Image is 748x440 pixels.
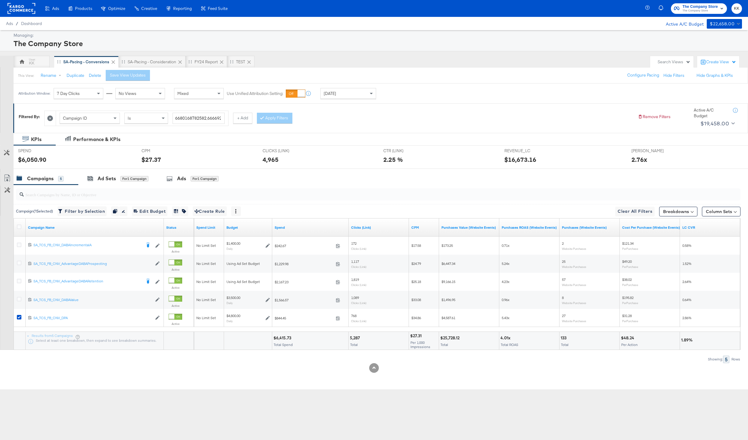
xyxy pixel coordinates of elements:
button: Column Sets [702,207,740,216]
span: $2,167.23 [275,280,333,284]
span: $9,166.15 [441,279,455,284]
span: $33.08 [411,297,421,302]
span: [DATE] [324,91,336,96]
span: No Views [119,91,136,96]
sub: Daily [226,247,233,250]
span: Filter by Selection [59,208,105,215]
span: 8 [562,295,564,300]
sub: Per Purchase [622,301,638,305]
sub: Daily [226,319,233,323]
span: 2 [562,241,564,246]
span: No Limit Set [196,243,216,248]
a: Shows the current state of your Ad Campaign. [166,225,192,230]
button: KK [731,3,742,14]
div: 5,287 [350,335,362,341]
span: Is [128,115,131,121]
div: Showing: [708,357,723,361]
label: Active [169,304,182,308]
div: Drag to reorder tab [189,60,192,63]
div: $6,415.73 [273,335,293,341]
div: $27.31 [410,333,423,339]
div: $1,400.00 [226,241,240,246]
sub: Website Purchases [562,265,586,269]
a: If set, this is the maximum spend for your campaign. [196,225,222,230]
div: The Company Store [14,38,740,49]
div: $19,458.00 [700,119,729,128]
div: Managing: [14,33,740,38]
span: 0.58% [682,243,691,248]
span: Total [561,342,569,347]
button: Filter by Selection [58,206,107,216]
span: $24.79 [411,261,421,266]
button: $19,458.00 [698,119,736,128]
span: The Company Store [682,4,718,10]
div: KPIs [31,136,42,143]
span: 0.64% [682,297,691,302]
label: Use Unified Attribution Setting: [227,91,283,96]
sub: Website Purchases [562,301,586,305]
span: 5.43x [502,316,510,320]
button: Create Rule [193,206,227,216]
div: 5 [58,176,64,181]
div: Search Views [658,59,690,65]
span: $1,229.98 [275,262,333,266]
span: $242.67 [275,244,333,248]
div: Drag to reorder tab [57,60,61,63]
div: $48.24 [621,335,636,341]
a: The number of times a purchase was made tracked by your Custom Audience pixel on your website aft... [562,225,617,230]
div: Ad Sets [98,175,116,182]
div: 5 [723,356,729,363]
span: Clear All Filters [618,208,652,215]
button: Delete [89,73,101,78]
sub: Clicks (Link) [351,283,366,287]
span: $195.82 [622,295,634,300]
span: No Limit Set [196,316,216,320]
input: Enter a search term [173,113,225,124]
label: Active [169,250,182,253]
div: 2.76x [631,155,647,164]
a: SA_TCS_FB_CNV_AdvantageDABARetention [33,279,142,285]
label: Active [169,286,182,290]
span: Feed Suite [208,6,228,11]
span: CLICKS (LINK) [263,148,308,154]
div: Create View [706,59,736,65]
sub: Clicks (Link) [351,247,366,250]
span: Reporting [173,6,192,11]
span: 5.24x [502,261,510,266]
span: No Limit Set [196,261,216,266]
div: SA-Pacing - Consideration [128,59,176,65]
a: Your campaign name. [28,225,161,230]
button: Hide Filters [663,73,684,78]
sub: Per Purchase [622,283,638,287]
span: $1,496.95 [441,297,455,302]
span: Creative [141,6,157,11]
div: $4,800.00 [226,313,240,318]
div: $3,500.00 [226,295,240,300]
span: $17.58 [411,243,421,248]
sub: Per Purchase [622,265,638,269]
span: Total Spend [274,342,293,347]
span: 27 [562,313,566,318]
div: for 1 Campaign [120,176,148,181]
div: $22,658.00 [710,20,734,28]
div: FY24 Report [195,59,218,65]
span: 2.64% [682,279,691,284]
span: REVENUE_LC [504,148,550,154]
div: TEST [236,59,245,65]
span: $1,566.57 [275,298,333,302]
div: 133 [561,335,568,341]
div: Campaign ( 1 Selected) [16,209,53,214]
label: Active [169,268,182,272]
div: Drag to reorder tab [122,60,125,63]
button: Configure Pacing [623,70,663,81]
a: The number of clicks on links appearing on your ad or Page that direct people to your sites off F... [351,225,407,230]
span: $31.28 [622,313,632,318]
div: SA_TCS_FB_CNV_AdvantageDABARetention [33,279,142,284]
div: KK [29,60,34,66]
span: $34.86 [411,316,421,320]
a: Dashboard [21,21,42,26]
div: 2.25 % [383,155,403,164]
span: 2.86% [682,316,691,320]
span: Optimize [108,6,125,11]
span: 1,819 [351,277,359,282]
